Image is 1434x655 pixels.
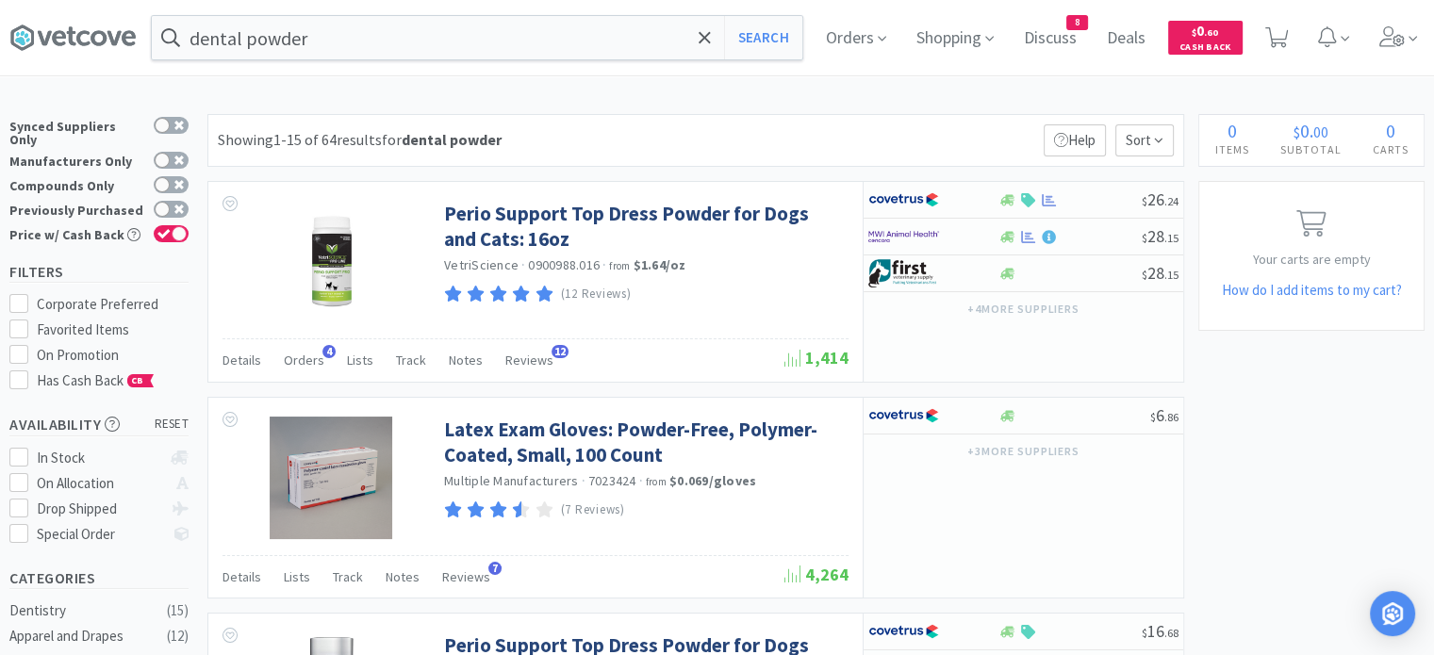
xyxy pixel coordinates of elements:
[868,222,939,251] img: f6b2451649754179b5b4e0c70c3f7cb0_2.png
[9,201,144,217] div: Previously Purchased
[37,523,162,546] div: Special Order
[1142,231,1147,245] span: $
[1370,591,1415,636] div: Open Intercom Messenger
[1168,12,1243,63] a: $0.60Cash Back
[9,414,189,435] h5: Availability
[322,345,336,358] span: 4
[223,352,261,368] span: Details
[1386,119,1395,142] span: 0
[1199,140,1264,158] h4: Items
[218,128,502,153] div: Showing 1-15 of 64 results
[9,625,162,647] div: Apparel and Drapes
[1192,26,1196,39] span: $
[37,447,162,469] div: In Stock
[1067,16,1087,29] span: 8
[396,352,426,368] span: Track
[1204,26,1218,39] span: . 60
[37,293,190,316] div: Corporate Preferred
[1164,194,1179,208] span: . 24
[609,259,630,272] span: from
[1164,268,1179,282] span: . 15
[1264,140,1357,158] h4: Subtotal
[868,186,939,214] img: 77fca1acd8b6420a9015268ca798ef17_1.png
[602,256,606,273] span: ·
[223,568,261,585] span: Details
[444,472,579,489] a: Multiple Manufacturers
[382,130,502,149] span: for
[552,345,569,358] span: 12
[1142,225,1179,247] span: 28
[1142,620,1179,642] span: 16
[1115,124,1174,156] span: Sort
[155,415,190,434] span: reset
[167,599,189,622] div: ( 15 )
[152,16,802,59] input: Search by item, sku, manufacturer, ingredient, size...
[333,568,363,585] span: Track
[868,401,939,430] img: 77fca1acd8b6420a9015268ca798ef17_1.png
[724,16,802,59] button: Search
[37,371,155,389] span: Has Cash Back
[1142,188,1179,210] span: 26
[9,599,162,622] div: Dentistry
[669,472,756,489] strong: $0.069 / gloves
[1294,123,1300,141] span: $
[646,475,667,488] span: from
[528,256,600,273] span: 0900988.016
[9,152,144,168] div: Manufacturers Only
[444,256,519,273] a: VetriScience
[1016,30,1084,47] a: Discuss8
[1264,122,1357,140] div: .
[37,344,190,367] div: On Promotion
[270,201,392,323] img: 95052279469c45b88c1942b108025d8e_243629.jpeg
[784,347,849,368] span: 1,414
[37,319,190,341] div: Favorited Items
[958,296,1089,322] button: +4more suppliers
[505,352,553,368] span: Reviews
[37,498,162,520] div: Drop Shipped
[1142,194,1147,208] span: $
[784,564,849,585] span: 4,264
[449,352,483,368] span: Notes
[1199,279,1424,302] h5: How do I add items to my cart?
[9,117,144,146] div: Synced Suppliers Only
[1228,119,1237,142] span: 0
[1164,626,1179,640] span: . 68
[561,285,632,304] p: (12 Reviews)
[639,472,643,489] span: ·
[561,500,625,520] p: (7 Reviews)
[958,438,1089,465] button: +3more suppliers
[1142,626,1147,640] span: $
[582,472,585,489] span: ·
[9,225,144,241] div: Price w/ Cash Back
[444,417,844,468] a: Latex Exam Gloves: Powder-Free, Polymer-Coated, Small, 100 Count
[1150,410,1156,424] span: $
[9,176,144,192] div: Compounds Only
[1142,268,1147,282] span: $
[1357,140,1424,158] h4: Carts
[1150,404,1179,426] span: 6
[588,472,636,489] span: 7023424
[634,256,686,273] strong: $1.64 / oz
[167,625,189,647] div: ( 12 )
[488,562,502,575] span: 7
[442,568,490,585] span: Reviews
[868,259,939,287] img: 67d67680309e4a0bb49a5ff0391dcc42_6.png
[1199,249,1424,270] p: Your carts are empty
[270,417,392,539] img: 5b5184c3f9f44cbbb567cf7b35014230_329160.png
[1164,231,1179,245] span: . 15
[1142,262,1179,284] span: 28
[9,567,189,589] h5: Categories
[521,256,525,273] span: ·
[386,568,420,585] span: Notes
[1300,119,1310,142] span: 0
[1044,124,1106,156] p: Help
[402,130,502,149] strong: dental powder
[347,352,373,368] span: Lists
[1313,123,1328,141] span: 00
[284,352,324,368] span: Orders
[9,261,189,283] h5: Filters
[444,201,844,253] a: Perio Support Top Dress Powder for Dogs and Cats: 16oz
[868,617,939,646] img: 77fca1acd8b6420a9015268ca798ef17_1.png
[128,375,147,386] span: CB
[1099,30,1153,47] a: Deals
